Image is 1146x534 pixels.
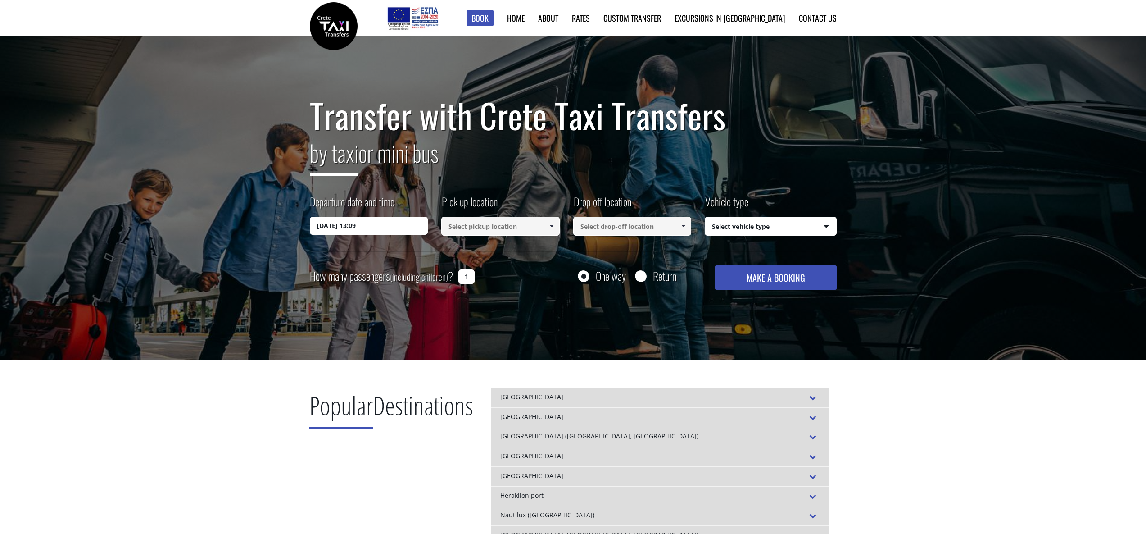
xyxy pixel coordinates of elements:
label: Pick up location [441,194,498,217]
span: Select vehicle type [705,217,836,236]
label: Drop off location [573,194,631,217]
a: Contact us [799,12,837,24]
button: MAKE A BOOKING [715,265,836,290]
a: Rates [572,12,590,24]
div: [GEOGRAPHIC_DATA] [491,466,829,486]
a: Crete Taxi Transfers | Safe Taxi Transfer Services from to Heraklion Airport, Chania Airport, Ret... [310,20,358,30]
a: Home [507,12,525,24]
h2: or mini bus [310,134,837,183]
label: Return [653,270,676,282]
div: [GEOGRAPHIC_DATA] ([GEOGRAPHIC_DATA], [GEOGRAPHIC_DATA]) [491,427,829,447]
a: About [538,12,558,24]
input: Select pickup location [441,217,560,236]
a: Excursions in [GEOGRAPHIC_DATA] [675,12,785,24]
a: Custom Transfer [603,12,661,24]
label: Departure date and time [310,194,394,217]
img: Crete Taxi Transfers | Safe Taxi Transfer Services from to Heraklion Airport, Chania Airport, Ret... [310,2,358,50]
h1: Transfer with Crete Taxi Transfers [310,96,837,134]
div: Nautilux ([GEOGRAPHIC_DATA]) [491,506,829,525]
h2: Destinations [309,388,473,436]
small: (including children) [390,270,448,283]
a: Book [467,10,494,27]
span: by taxi [310,136,358,176]
span: Popular [309,388,373,429]
div: Heraklion port [491,486,829,506]
input: Select drop-off location [573,217,692,236]
a: Show All Items [544,217,559,236]
label: How many passengers ? [310,265,453,288]
div: [GEOGRAPHIC_DATA] [491,407,829,427]
a: Show All Items [676,217,691,236]
img: e-bannersEUERDF180X90.jpg [386,5,439,32]
label: One way [596,270,626,282]
div: [GEOGRAPHIC_DATA] [491,388,829,407]
div: [GEOGRAPHIC_DATA] [491,447,829,466]
label: Vehicle type [705,194,748,217]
